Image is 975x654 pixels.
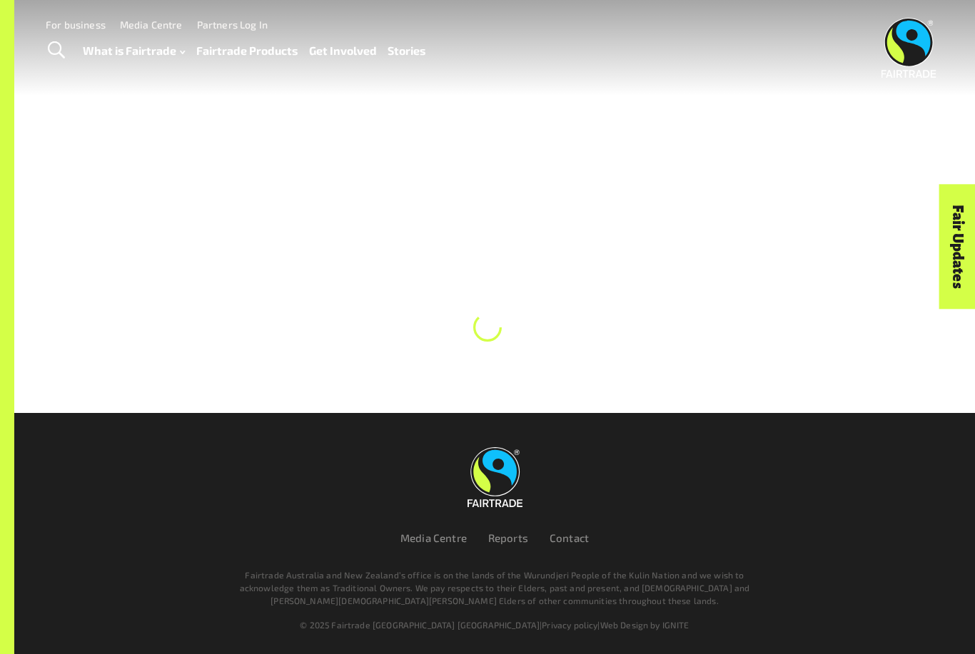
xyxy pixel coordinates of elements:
a: Get Involved [309,41,377,61]
span: © 2025 Fairtrade [GEOGRAPHIC_DATA] [GEOGRAPHIC_DATA] [300,620,540,630]
a: Toggle Search [39,33,74,68]
a: What is Fairtrade [83,41,185,61]
a: Fairtrade Products [196,41,298,61]
a: Reports [488,531,528,544]
a: For business [46,19,106,31]
a: Web Design by IGNITE [600,620,689,630]
a: Media Centre [120,19,183,31]
a: Contact [550,531,589,544]
a: Media Centre [400,531,467,544]
a: Partners Log In [197,19,268,31]
p: Fairtrade Australia and New Zealand’s office is on the lands of the Wurundjeri People of the Kuli... [236,568,753,607]
img: Fairtrade Australia New Zealand logo [468,447,522,507]
img: Fairtrade Australia New Zealand logo [881,18,936,78]
a: Stories [388,41,425,61]
div: | | [103,618,886,631]
a: Privacy policy [542,620,597,630]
